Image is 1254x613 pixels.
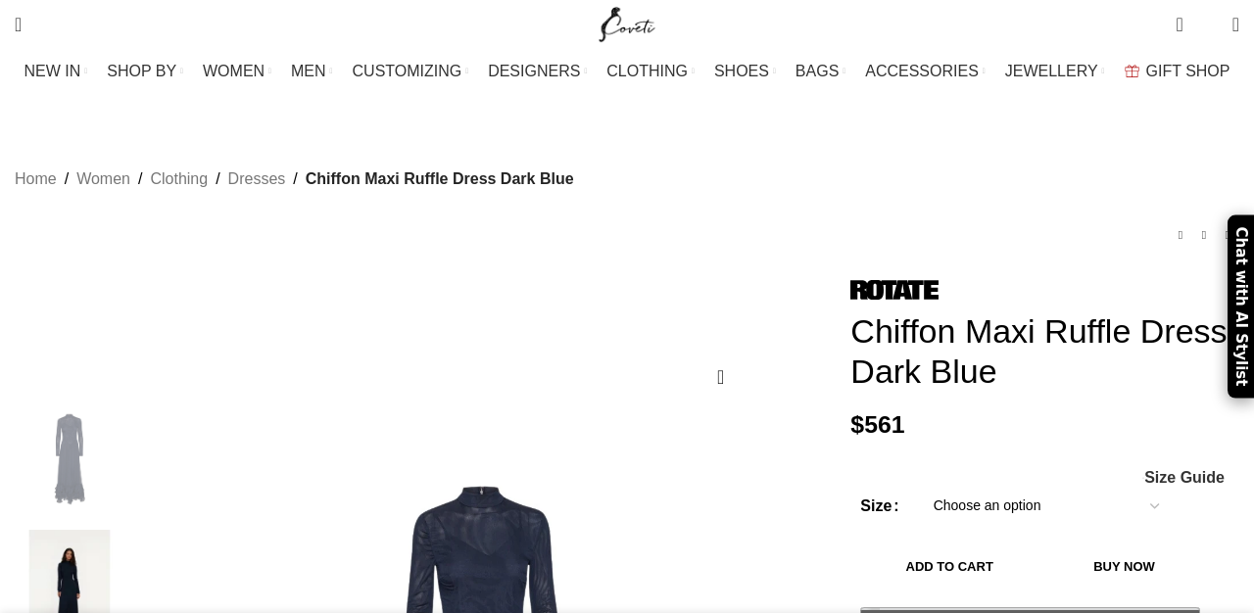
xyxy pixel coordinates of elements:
[353,52,469,91] a: CUSTOMIZING
[203,52,271,91] a: WOMEN
[1198,5,1218,44] div: My Wishlist
[291,52,332,91] a: MEN
[1216,223,1239,247] a: Next product
[860,494,898,519] label: Size
[865,62,979,80] span: ACCESSORIES
[15,166,574,192] nav: Breadcrumb
[1178,10,1192,24] span: 0
[107,52,183,91] a: SHOP BY
[24,62,81,80] span: NEW IN
[865,52,986,91] a: ACCESSORIES
[850,311,1239,392] h1: Chiffon Maxi Ruffle Dress Dark Blue
[1125,52,1230,91] a: GIFT SHOP
[353,62,462,80] span: CUSTOMIZING
[203,62,265,80] span: WOMEN
[1048,546,1200,588] button: Buy now
[850,280,939,300] img: Rotate Birger Christensen
[1005,62,1098,80] span: JEWELLERY
[24,52,88,91] a: NEW IN
[606,62,688,80] span: CLOTHING
[606,52,695,91] a: CLOTHING
[1144,470,1225,486] span: Size Guide
[1166,5,1192,44] a: 0
[76,166,130,192] a: Women
[306,166,574,192] span: Chiffon Maxi Ruffle Dress Dark Blue
[150,166,208,192] a: Clothing
[1202,20,1217,34] span: 0
[488,62,580,80] span: DESIGNERS
[796,62,839,80] span: BAGS
[1143,470,1225,486] a: Size Guide
[714,62,769,80] span: SHOES
[714,52,776,91] a: SHOES
[850,411,904,438] bdi: 561
[860,546,1038,588] button: Add to cart
[5,5,31,44] a: Search
[796,52,845,91] a: BAGS
[291,62,326,80] span: MEN
[107,62,176,80] span: SHOP BY
[10,399,129,520] img: Chiffon Maxi Ruffle Dress Dark Blue
[1169,223,1192,247] a: Previous product
[228,166,286,192] a: Dresses
[1005,52,1105,91] a: JEWELLERY
[595,15,660,31] a: Site logo
[1125,65,1139,77] img: GiftBag
[15,166,57,192] a: Home
[850,411,864,438] span: $
[1146,62,1230,80] span: GIFT SHOP
[488,52,587,91] a: DESIGNERS
[5,52,1249,91] div: Main navigation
